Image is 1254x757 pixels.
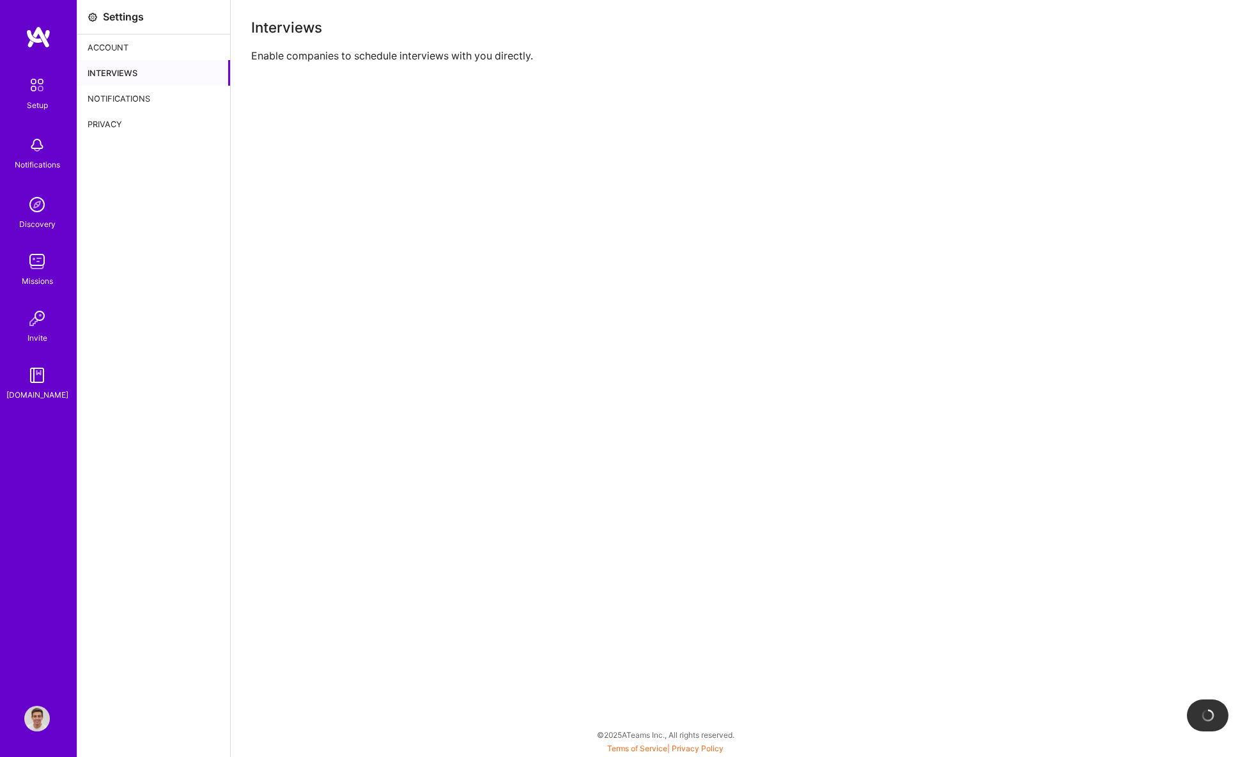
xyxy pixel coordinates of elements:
[672,744,724,753] a: Privacy Policy
[607,744,667,753] a: Terms of Service
[26,26,51,49] img: logo
[103,10,144,24] div: Settings
[27,98,48,112] div: Setup
[27,331,47,345] div: Invite
[77,719,1254,751] div: © 2025 ATeams Inc., All rights reserved.
[77,111,230,137] div: Privacy
[24,363,50,388] img: guide book
[6,388,68,402] div: [DOMAIN_NAME]
[24,249,50,274] img: teamwork
[15,158,60,171] div: Notifications
[22,274,53,288] div: Missions
[251,49,1234,63] div: Enable companies to schedule interviews with you directly.
[21,706,53,731] a: User Avatar
[77,86,230,111] div: Notifications
[607,744,724,753] span: |
[77,35,230,60] div: Account
[24,132,50,158] img: bell
[251,20,1234,34] div: Interviews
[77,60,230,86] div: Interviews
[24,72,50,98] img: setup
[19,217,56,231] div: Discovery
[1201,708,1215,722] img: loading
[24,306,50,331] img: Invite
[24,706,50,731] img: User Avatar
[88,12,98,22] i: icon Settings
[24,192,50,217] img: discovery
